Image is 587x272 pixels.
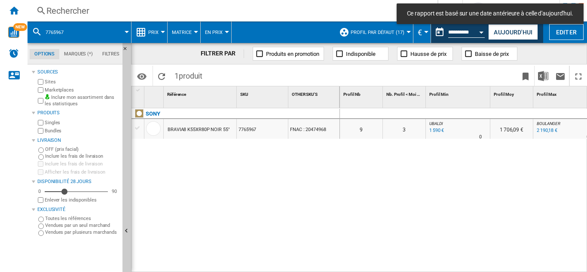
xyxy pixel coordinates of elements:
[37,178,119,185] div: Disponibilité 28 Jours
[475,51,509,57] span: Baisse de prix
[13,23,27,31] span: NEW
[238,86,288,100] div: Sort None
[179,71,202,80] span: produit
[429,92,449,97] span: Profil Min
[290,86,339,100] div: OTHER SKU'S Sort None
[45,87,119,93] label: Marketplaces
[238,86,288,100] div: SKU Sort None
[36,188,43,195] div: 0
[38,223,44,229] input: Vendues par un seul marchand
[148,21,163,43] button: Prix
[165,86,236,100] div: Référence Sort None
[59,49,98,59] md-tab-item: Marques (*)
[537,92,556,97] span: Profil Max
[9,48,19,58] img: alerts-logo.svg
[535,126,557,135] div: Mise à jour : mercredi 1 octobre 2025 02:00
[240,92,248,97] span: SKU
[342,86,382,100] div: Sort None
[385,86,425,100] div: Sort None
[37,110,119,116] div: Produits
[386,92,416,97] span: Nb. Profil < Moi
[38,87,43,93] input: Marketplaces
[418,28,422,37] span: €
[517,66,534,86] button: Créer un favoris
[122,43,133,58] button: Masquer
[38,120,43,125] input: Singles
[404,9,576,18] span: Ce rapport est basé sur une date antérieure à celle d'aujourd'hui.
[148,30,159,35] span: Prix
[552,66,569,86] button: Envoyer ce rapport par email
[288,119,339,139] div: FNAC : 20474968
[172,21,196,43] button: Matrice
[538,71,548,81] img: excel-24x24.png
[45,79,119,85] label: Sites
[413,21,431,43] md-menu: Currency
[237,119,288,139] div: 7765967
[535,66,552,86] button: Télécharger au format Excel
[385,86,425,100] div: Nb. Profil < Moi Sort None
[351,30,404,35] span: Profil par défaut (17)
[45,229,119,235] label: Vendues par plusieurs marchands
[45,161,119,167] label: Inclure les frais de livraison
[205,21,227,43] button: En Prix
[492,86,533,100] div: Sort None
[490,119,533,139] div: 1 706,09 €
[38,128,43,134] input: Bundles
[170,66,207,84] span: 1
[253,47,324,61] button: Produits en promotion
[30,49,59,59] md-tab-item: Options
[32,21,127,43] div: 7765967
[46,30,64,35] span: 7765967
[38,197,43,203] input: Afficher les frais de livraison
[570,66,587,86] button: Plein écran
[38,161,43,167] input: Inclure les frais de livraison
[397,47,453,61] button: Hausse de prix
[428,86,490,100] div: Sort None
[46,21,72,43] button: 7765967
[342,86,382,100] div: Profil Nb Sort None
[333,47,388,61] button: Indisponible
[201,49,245,58] div: FILTRER PAR
[383,119,425,139] div: 3
[37,206,119,213] div: Exclusivité
[45,128,119,134] label: Bundles
[418,21,426,43] button: €
[428,86,490,100] div: Profil Min Sort None
[146,86,163,100] div: Sort None
[549,24,584,40] button: Editer
[343,92,361,97] span: Profil Nb
[462,47,517,61] button: Baisse de prix
[292,92,318,97] span: OTHER SKU'S
[266,51,319,57] span: Produits en promotion
[428,126,444,135] div: Mise à jour : mercredi 1 octobre 2025 02:00
[45,215,119,222] label: Toutes les références
[45,146,119,153] label: OFF (prix facial)
[45,222,119,229] label: Vendues par un seul marchand
[488,24,538,40] button: Aujourd'hui
[474,23,489,39] button: Open calendar
[46,5,415,17] div: Rechercher
[431,21,486,43] div: Ce rapport est basé sur une date antérieure à celle d'aujourd'hui.
[38,154,44,160] input: Inclure les frais de livraison
[205,30,223,35] span: En Prix
[38,217,44,222] input: Toutes les références
[45,197,119,203] label: Enlever les indisponibles
[98,49,124,59] md-tab-item: Filtres
[339,21,409,43] div: Profil par défaut (17)
[45,94,50,99] img: mysite-bg-18x18.png
[168,120,230,140] div: BRAVIA8 K55XR80P NOIR 55"
[429,121,443,126] span: UBALDI
[537,121,560,126] span: BOULANGER
[167,92,186,97] span: Référence
[172,30,192,35] span: Matrice
[410,51,446,57] span: Hausse de prix
[45,169,119,175] label: Afficher les frais de livraison
[38,79,43,85] input: Sites
[38,95,43,106] input: Inclure mon assortiment dans les statistiques
[165,86,236,100] div: Sort None
[110,188,119,195] div: 90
